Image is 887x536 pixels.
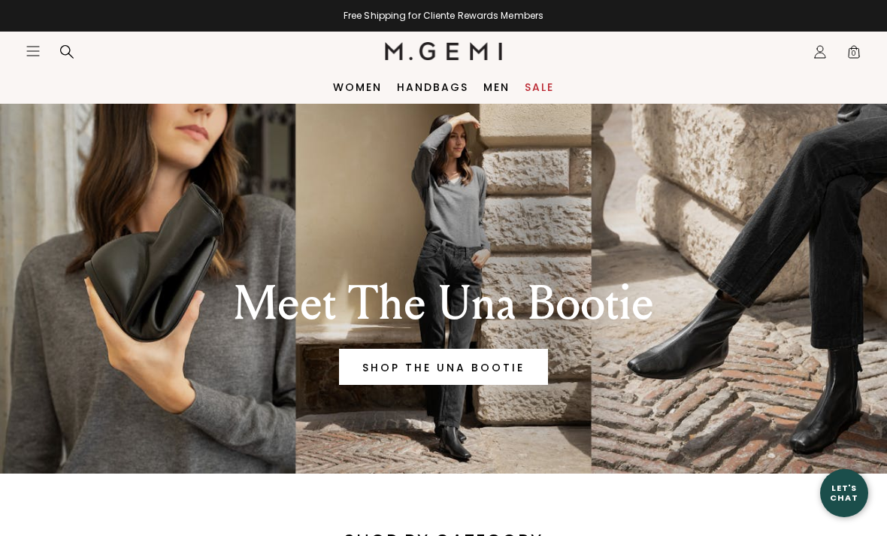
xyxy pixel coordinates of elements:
[165,277,722,331] div: Meet The Una Bootie
[483,81,510,93] a: Men
[846,47,861,62] span: 0
[385,42,503,60] img: M.Gemi
[26,44,41,59] button: Open site menu
[525,81,554,93] a: Sale
[339,349,548,385] a: Banner primary button
[397,81,468,93] a: Handbags
[333,81,382,93] a: Women
[820,483,868,502] div: Let's Chat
